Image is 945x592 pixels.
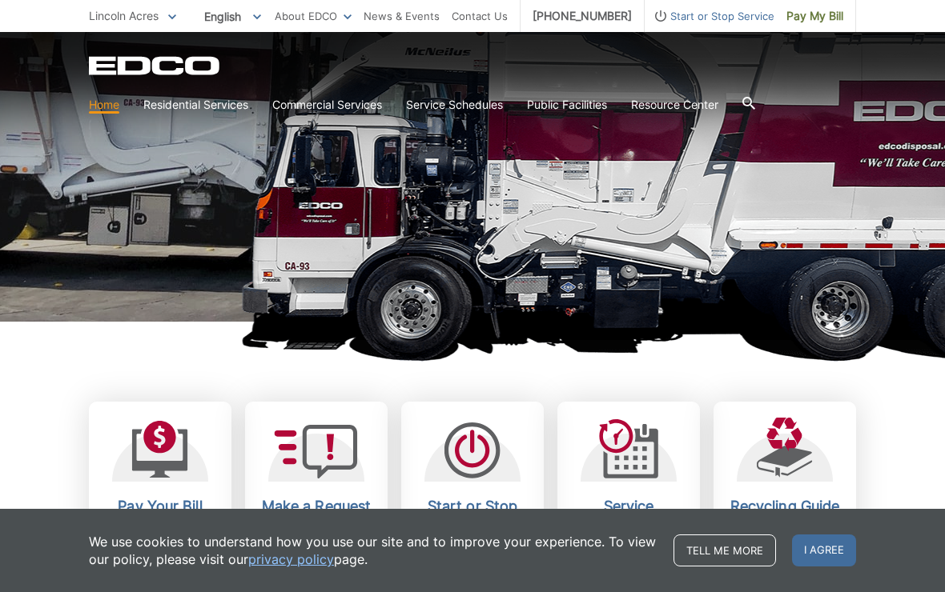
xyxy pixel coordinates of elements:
span: English [192,3,273,30]
a: About EDCO [275,7,352,25]
span: Lincoln Acres [89,9,159,22]
a: Commercial Services [272,96,382,114]
h2: Recycling Guide [726,498,844,515]
h2: Service Schedules [569,498,688,533]
span: Pay My Bill [786,7,843,25]
h2: Pay Your Bill [101,498,219,515]
a: Resource Center [631,96,718,114]
a: EDCD logo. Return to the homepage. [89,56,222,75]
a: Residential Services [143,96,248,114]
a: Contact Us [452,7,508,25]
h2: Start or Stop Service [413,498,532,533]
a: Home [89,96,119,114]
p: We use cookies to understand how you use our site and to improve your experience. To view our pol... [89,533,657,568]
a: News & Events [364,7,440,25]
a: Public Facilities [527,96,607,114]
a: privacy policy [248,550,334,568]
a: Tell me more [674,534,776,566]
h2: Make a Request [257,498,376,515]
span: I agree [792,534,856,566]
a: Service Schedules [406,96,503,114]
